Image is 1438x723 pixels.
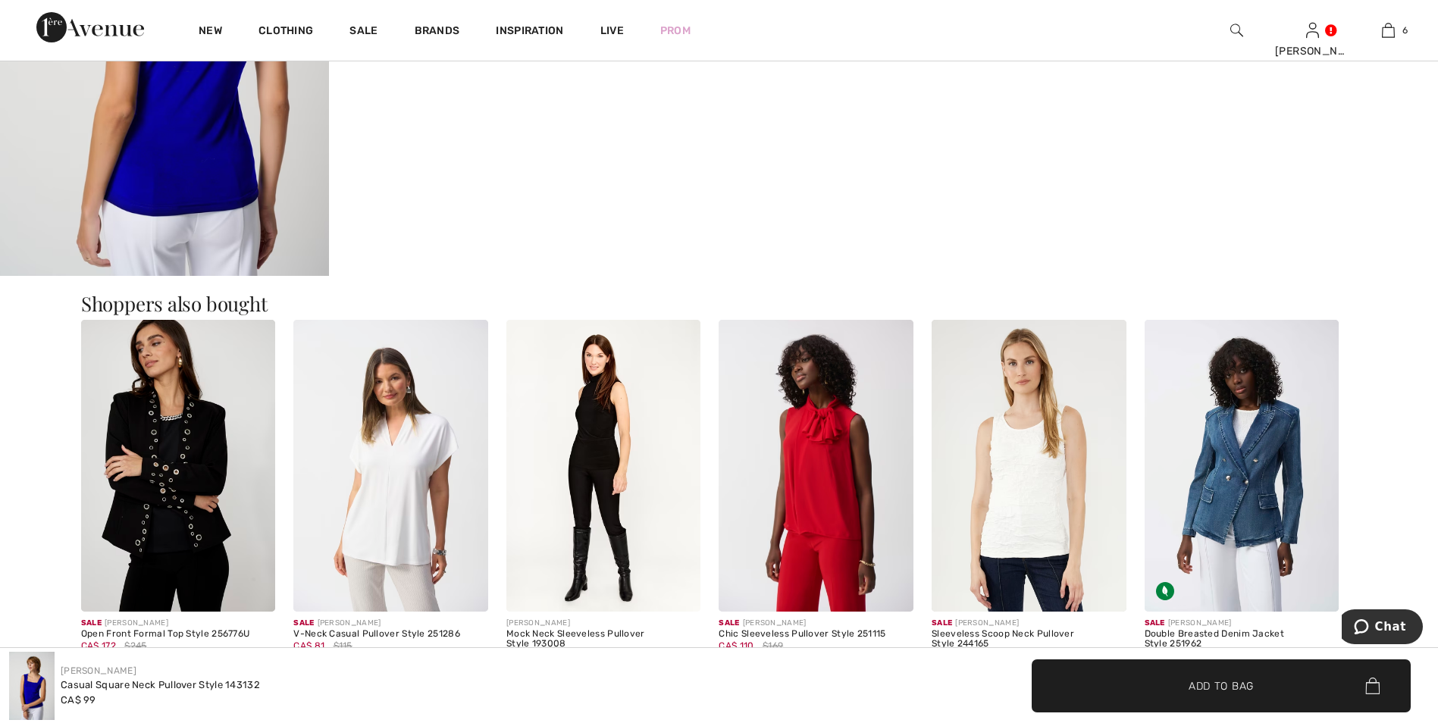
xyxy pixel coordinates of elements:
[61,678,260,693] div: Casual Square Neck Pullover Style 143132
[36,12,144,42] img: 1ère Avenue
[81,640,116,651] span: CA$ 172
[1145,618,1165,628] span: Sale
[334,639,352,653] span: $115
[81,629,276,640] div: Open Front Formal Top Style 256776U
[1365,678,1380,694] img: Bag.svg
[1351,21,1425,39] a: 6
[81,320,276,612] img: Open Front Formal Top Style 256776U
[496,24,563,40] span: Inspiration
[1306,21,1319,39] img: My Info
[932,618,1126,629] div: [PERSON_NAME]
[506,629,701,650] div: Mock Neck Sleeveless Pullover Style 193008
[293,629,488,640] div: V-Neck Casual Pullover Style 251286
[199,24,222,40] a: New
[61,665,136,676] a: [PERSON_NAME]
[81,294,1357,314] h3: Shoppers also bought
[81,618,102,628] span: Sale
[415,24,460,40] a: Brands
[258,24,313,40] a: Clothing
[506,618,701,629] div: [PERSON_NAME]
[293,618,488,629] div: [PERSON_NAME]
[61,694,96,706] span: CA$ 99
[932,629,1126,650] div: Sleeveless Scoop Neck Pullover Style 244165
[1189,678,1254,693] span: Add to Bag
[719,629,913,640] div: Chic Sleeveless Pullover Style 251115
[932,320,1126,612] img: Sleeveless Scoop Neck Pullover Style 244165
[1145,618,1339,629] div: [PERSON_NAME]
[349,24,378,40] a: Sale
[932,618,952,628] span: Sale
[1342,609,1423,647] iframe: Opens a widget where you can chat to one of our agents
[1306,23,1319,37] a: Sign In
[719,320,913,612] img: Chic Sleeveless Pullover Style 251115
[1145,320,1339,612] img: Double Breasted Denim Jacket Style 251962
[293,618,314,628] span: Sale
[1145,629,1339,650] div: Double Breasted Denim Jacket Style 251962
[293,320,488,612] img: V-Neck Casual Pullover Style 251286
[293,640,324,651] span: CA$ 81
[1032,659,1411,712] button: Add to Bag
[124,639,146,653] span: $245
[719,618,913,629] div: [PERSON_NAME]
[9,652,55,720] img: Casual Square Neck Pullover Style 143132
[660,23,691,39] a: Prom
[600,23,624,39] a: Live
[506,320,701,612] img: Mock Neck Sleeveless Pullover Style 193008
[719,640,753,651] span: CA$ 110
[1275,43,1349,59] div: [PERSON_NAME]
[719,618,739,628] span: Sale
[763,639,783,653] span: $169
[1156,582,1174,600] img: Sustainable Fabric
[1402,23,1408,37] span: 6
[1382,21,1395,39] img: My Bag
[81,618,276,629] div: [PERSON_NAME]
[1230,21,1243,39] img: search the website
